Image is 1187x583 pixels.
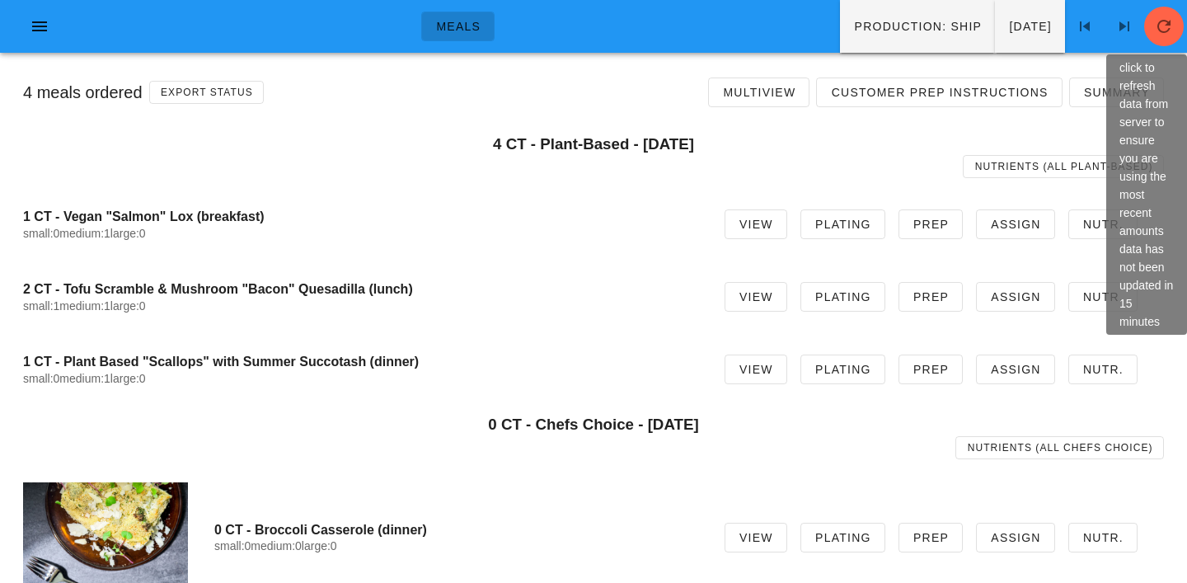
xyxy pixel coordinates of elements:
span: Assign [990,531,1041,544]
span: Assign [990,218,1041,231]
span: View [739,218,773,231]
span: large:0 [110,372,146,385]
a: Prep [898,355,963,384]
span: Prep [913,531,949,544]
a: Plating [800,523,885,552]
a: Nutrients (all Chefs Choice) [955,436,1164,459]
span: large:0 [110,299,146,313]
h4: 1 CT - Vegan "Salmon" Lox (breakfast) [23,209,698,224]
span: View [739,531,773,544]
span: Production: ship [853,20,982,33]
a: Assign [976,355,1055,384]
span: Plating [814,290,871,303]
span: medium:1 [59,227,110,240]
span: Nutr. [1082,290,1124,303]
a: Summary [1069,78,1164,107]
span: medium:1 [59,372,110,385]
a: Meals [421,12,495,41]
span: small:0 [23,372,59,385]
span: Nutrients (all Plant-Based) [974,161,1153,172]
span: small:0 [23,227,59,240]
span: Nutr. [1082,531,1124,544]
h4: 0 CT - Broccoli Casserole (dinner) [214,522,698,538]
a: Assign [976,282,1055,312]
span: Nutr. [1082,218,1124,231]
span: large:0 [302,539,337,552]
h4: 2 CT - Tofu Scramble & Mushroom "Bacon" Quesadilla (lunch) [23,281,698,297]
a: Nutr. [1068,282,1138,312]
span: Prep [913,218,949,231]
span: small:0 [214,539,251,552]
a: Nutr. [1068,523,1138,552]
span: Prep [913,290,949,303]
a: View [725,209,787,239]
a: Prep [898,282,963,312]
a: Nutrients (all Plant-Based) [963,155,1164,178]
button: Export Status [149,81,265,104]
span: Customer Prep Instructions [830,86,1048,99]
a: Prep [898,209,963,239]
a: Plating [800,355,885,384]
span: Plating [814,531,871,544]
span: medium:0 [251,539,301,552]
span: Plating [814,218,871,231]
a: Prep [898,523,963,552]
span: medium:1 [59,299,110,313]
span: Export Status [160,87,253,98]
span: Summary [1083,86,1150,99]
a: View [725,282,787,312]
span: Plating [814,363,871,376]
span: Nutrients (all Chefs Choice) [967,442,1153,454]
h3: 4 CT - Plant-Based - [DATE] [23,135,1164,153]
span: 4 meals ordered [23,83,143,101]
span: View [739,363,773,376]
span: Assign [990,363,1041,376]
a: Customer Prep Instructions [816,78,1062,107]
a: Plating [800,209,885,239]
span: Prep [913,363,949,376]
h3: 0 CT - Chefs Choice - [DATE] [23,416,1164,434]
a: Assign [976,209,1055,239]
a: View [725,523,787,552]
a: Multiview [708,78,809,107]
span: Multiview [722,86,795,99]
span: Assign [990,290,1041,303]
a: View [725,355,787,384]
a: Plating [800,282,885,312]
span: Nutr. [1082,363,1124,376]
span: small:1 [23,299,59,313]
a: Nutr. [1068,355,1138,384]
span: large:0 [110,227,146,240]
span: [DATE] [1008,20,1052,33]
span: View [739,290,773,303]
span: Meals [435,20,481,33]
h4: 1 CT - Plant Based "Scallops" with Summer Succotash (dinner) [23,354,698,369]
a: Nutr. [1068,209,1138,239]
a: Assign [976,523,1055,552]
